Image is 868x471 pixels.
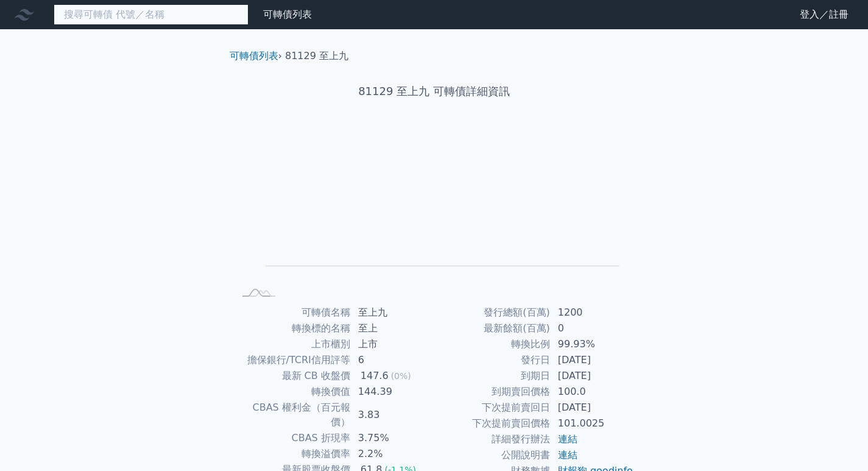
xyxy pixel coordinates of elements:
td: 至上 [351,320,434,336]
td: 6 [351,352,434,368]
td: CBAS 權利金（百元報價） [235,400,351,430]
td: 0 [551,320,634,336]
td: 發行總額(百萬) [434,305,551,320]
td: 3.75% [351,430,434,446]
td: 可轉債名稱 [235,305,351,320]
div: 聊天小工具 [807,413,868,471]
td: [DATE] [551,352,634,368]
a: 連結 [558,433,577,445]
td: 至上九 [351,305,434,320]
a: 連結 [558,449,577,461]
td: 下次提前賣回日 [434,400,551,416]
td: 1200 [551,305,634,320]
td: 最新餘額(百萬) [434,320,551,336]
a: 登入／註冊 [790,5,858,24]
td: 發行日 [434,352,551,368]
td: 2.2% [351,446,434,462]
li: 81129 至上九 [285,49,348,63]
td: 詳細發行辦法 [434,431,551,447]
td: 100.0 [551,384,634,400]
td: 公開說明書 [434,447,551,463]
iframe: Chat Widget [807,413,868,471]
td: 上市櫃別 [235,336,351,352]
td: 下次提前賣回價格 [434,416,551,431]
a: 可轉債列表 [263,9,312,20]
td: [DATE] [551,400,634,416]
td: 轉換標的名稱 [235,320,351,336]
div: 147.6 [358,369,391,383]
td: 轉換比例 [434,336,551,352]
a: 可轉債列表 [230,50,278,62]
td: 99.93% [551,336,634,352]
td: 101.0025 [551,416,634,431]
td: 轉換溢價率 [235,446,351,462]
h1: 81129 至上九 可轉債詳細資訊 [220,83,649,100]
g: Chart [254,138,619,284]
td: CBAS 折現率 [235,430,351,446]
td: 到期日 [434,368,551,384]
td: 3.83 [351,400,434,430]
td: 144.39 [351,384,434,400]
span: (0%) [391,371,411,381]
li: › [230,49,282,63]
td: 最新 CB 收盤價 [235,368,351,384]
td: [DATE] [551,368,634,384]
td: 轉換價值 [235,384,351,400]
td: 擔保銀行/TCRI信用評等 [235,352,351,368]
td: 到期賣回價格 [434,384,551,400]
td: 上市 [351,336,434,352]
input: 搜尋可轉債 代號／名稱 [54,4,249,25]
